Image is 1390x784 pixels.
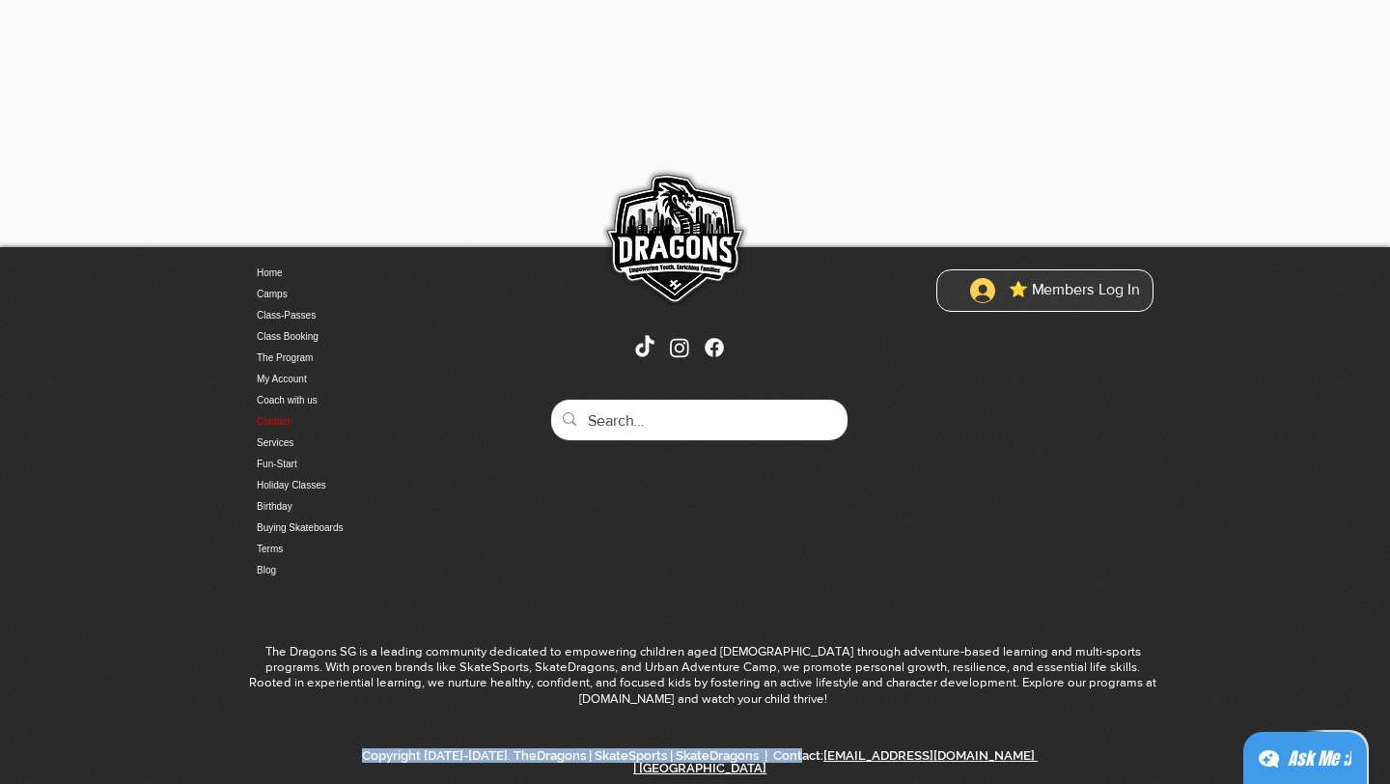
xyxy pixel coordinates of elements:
[1288,745,1351,772] div: Ask Me ;)
[257,433,459,454] a: Services
[1002,279,1146,300] span: ⭐ Members Log In
[257,284,459,305] a: Camps
[249,644,1156,706] span: The Dragons SG is a leading community dedicated to empowering children aged [DEMOGRAPHIC_DATA] th...
[257,454,459,475] a: Fun-Start
[594,161,753,321] img: Skate Dragons logo with the slogan 'Empowering Youth, Enriching Families' in Singapore.
[632,335,727,360] ul: Social Bar
[633,748,1038,775] a: [EMAIL_ADDRESS][DOMAIN_NAME] | [GEOGRAPHIC_DATA]
[257,390,459,411] a: Coach with us
[588,400,807,443] input: Search...
[257,560,459,581] a: Blog
[257,475,459,496] a: Holiday Classes
[257,496,459,518] a: Birthday
[257,369,459,390] a: My Account
[257,263,459,581] nav: Site
[257,411,459,433] a: Contact
[257,263,459,284] a: Home
[257,326,459,348] a: Class Booking
[257,539,459,560] a: Terms
[257,518,459,539] a: Buying Skateboards
[257,348,459,369] a: The Program
[257,305,459,326] a: Class-Passes
[957,272,1153,309] button: ⭐ Members Log In
[362,748,1038,775] span: Copyright [DATE]-[DATE]. TheDragons | SkateSports | SkateDragons | Contact:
